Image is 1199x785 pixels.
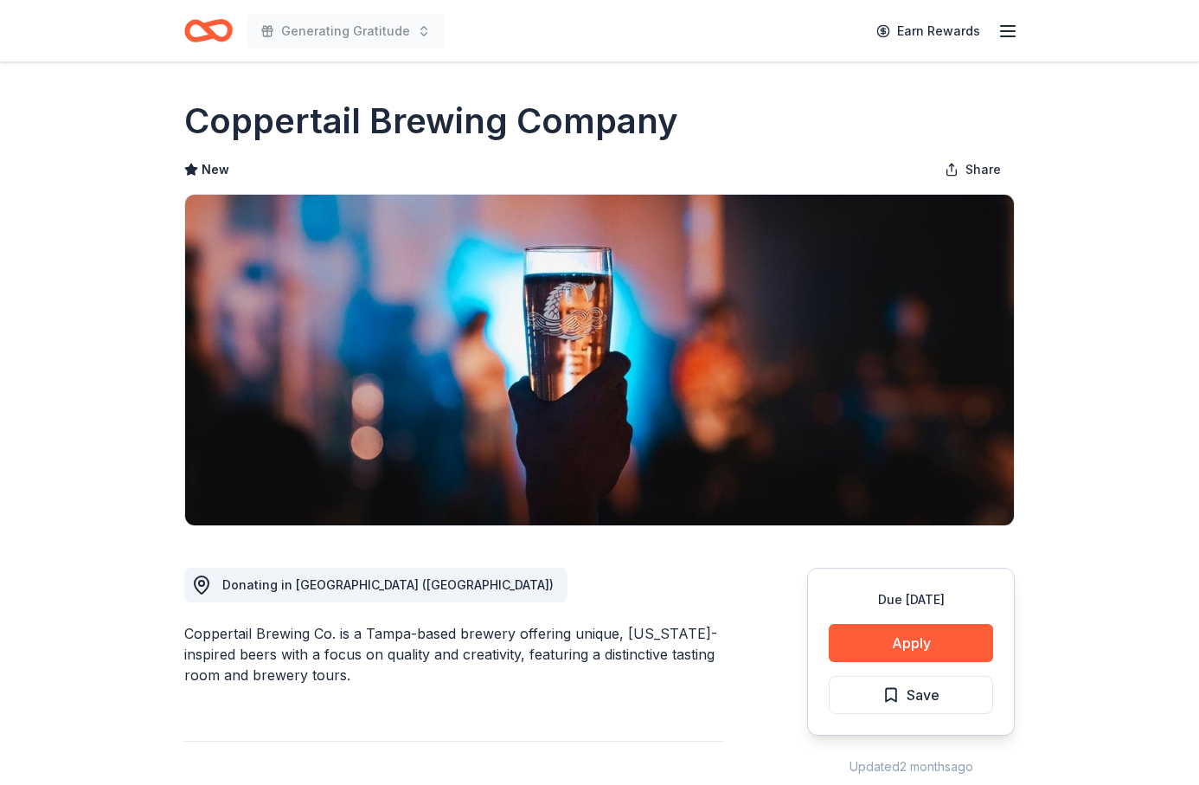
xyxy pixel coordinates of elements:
[202,159,229,180] span: New
[184,10,233,51] a: Home
[829,589,993,610] div: Due [DATE]
[222,577,554,592] span: Donating in [GEOGRAPHIC_DATA] ([GEOGRAPHIC_DATA])
[184,623,724,685] div: Coppertail Brewing Co. is a Tampa-based brewery offering unique, [US_STATE]-inspired beers with a...
[829,624,993,662] button: Apply
[829,676,993,714] button: Save
[807,756,1015,777] div: Updated 2 months ago
[184,97,678,145] h1: Coppertail Brewing Company
[931,152,1015,187] button: Share
[907,684,939,706] span: Save
[281,21,410,42] span: Generating Gratitude
[965,159,1001,180] span: Share
[247,14,445,48] button: Generating Gratitude
[866,16,991,47] a: Earn Rewards
[185,195,1014,525] img: Image for Coppertail Brewing Company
